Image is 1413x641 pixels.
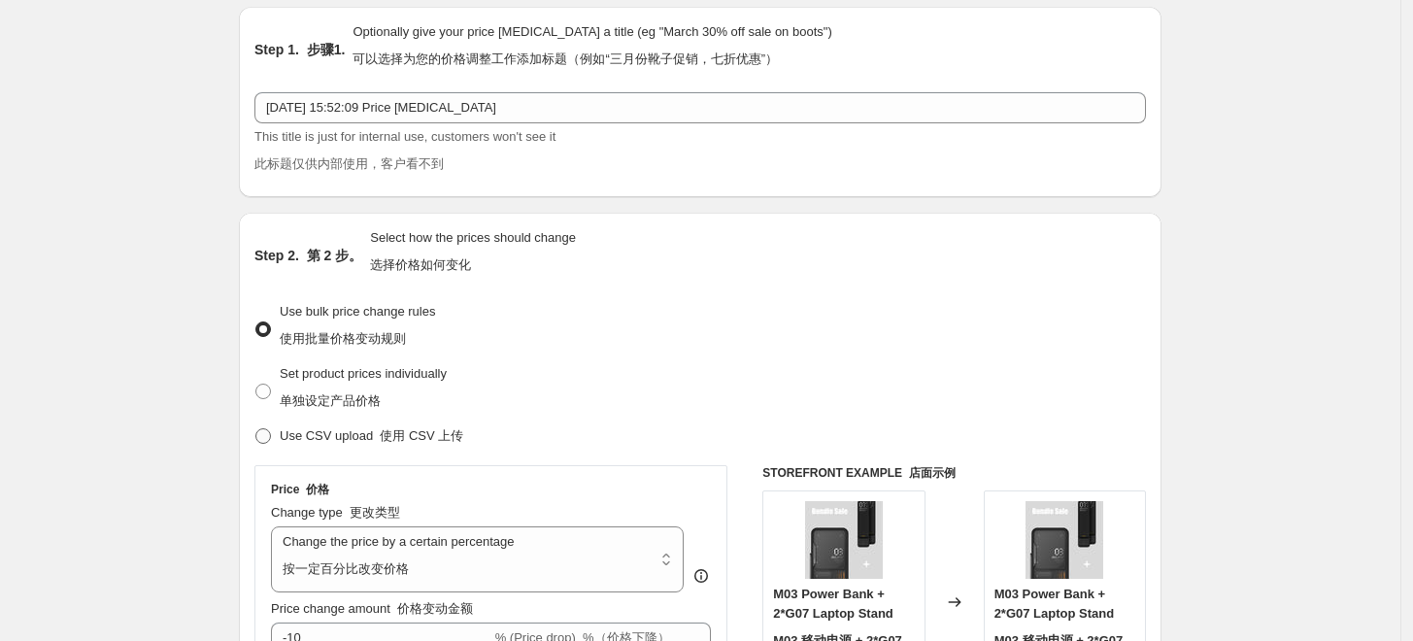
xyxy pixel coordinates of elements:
img: aulumum03-g07_80x.jpg [1026,501,1103,579]
font: 使用批量价格变动规则 [280,331,406,346]
h3: Price [271,482,329,497]
font: 价格 [306,483,329,496]
font: 此标题仅供内部使用，客户看不到 [254,156,444,171]
p: Select how the prices should change [370,228,576,283]
div: help [691,566,711,586]
font: 价格变动金额 [397,601,473,616]
span: Change type [271,505,400,520]
p: Optionally give your price [MEDICAL_DATA] a title (eg "March 30% off sale on boots") [353,22,831,77]
span: This title is just for internal use, customers won't see it [254,129,555,171]
font: 使用 CSV 上传 [380,428,463,443]
h2: Step 2. [254,246,362,265]
font: 第 2 步。 [307,248,363,263]
font: 单独设定产品价格 [280,393,381,408]
font: 店面示例 [909,466,956,480]
font: 更改类型 [350,505,400,520]
h2: Step 1. [254,40,345,59]
input: 30% off holiday sale [254,92,1146,123]
span: Use CSV upload [280,428,463,443]
img: aulumum03-g07_80x.jpg [805,501,883,579]
font: 步骤1. [307,42,346,57]
span: Use bulk price change rules [280,304,435,346]
h6: STOREFRONT EXAMPLE [762,465,1146,481]
font: 可以选择为您的价格调整工作添加标题（例如“三月份靴子促销，七折优惠”） [353,51,778,66]
span: Set product prices individually [280,366,447,408]
span: Price change amount [271,601,473,616]
font: 选择价格如何变化 [370,257,471,272]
